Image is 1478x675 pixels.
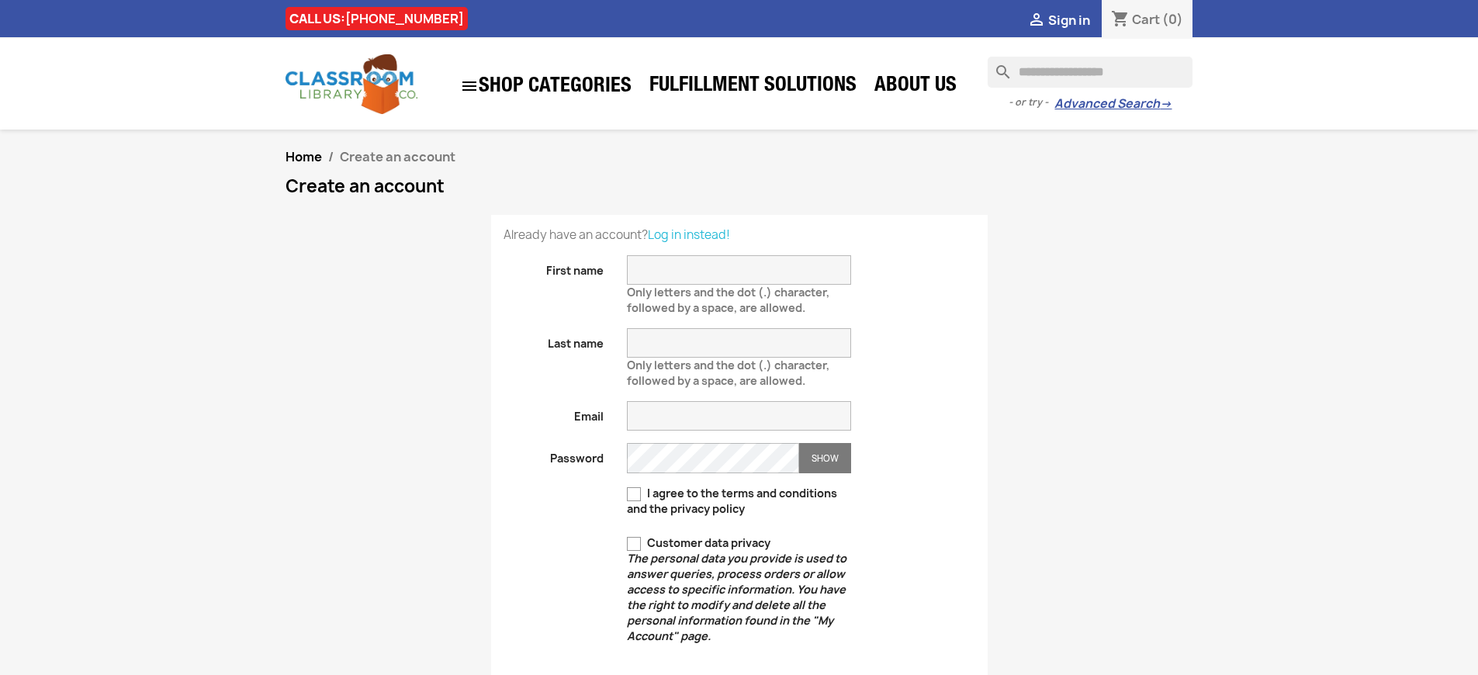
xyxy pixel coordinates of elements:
a: Log in instead! [648,227,730,243]
span: → [1160,96,1172,112]
h1: Create an account [286,177,1193,196]
a: Home [286,148,322,165]
span: Sign in [1048,12,1090,29]
em: The personal data you provide is used to answer queries, process orders or allow access to specif... [627,551,846,643]
span: Create an account [340,148,455,165]
a:  Sign in [1027,12,1090,29]
button: Show [799,443,851,473]
a: About Us [867,71,964,102]
span: (0) [1162,11,1183,28]
i: shopping_cart [1111,11,1130,29]
label: Customer data privacy [627,535,851,644]
label: Last name [492,328,616,351]
div: CALL US: [286,7,468,30]
p: Already have an account? [504,227,975,243]
label: Email [492,401,616,424]
i:  [460,77,479,95]
span: Cart [1132,11,1160,28]
a: SHOP CATEGORIES [452,69,639,103]
input: Search [988,57,1192,88]
i:  [1027,12,1046,30]
label: Password [492,443,616,466]
a: [PHONE_NUMBER] [345,10,464,27]
label: First name [492,255,616,279]
img: Classroom Library Company [286,54,417,114]
span: Only letters and the dot (.) character, followed by a space, are allowed. [627,351,829,388]
i: search [988,57,1006,75]
span: Only letters and the dot (.) character, followed by a space, are allowed. [627,279,829,315]
label: I agree to the terms and conditions and the privacy policy [627,486,851,517]
span: - or try - [1009,95,1054,110]
a: Advanced Search→ [1054,96,1172,112]
input: Password input [627,443,799,473]
a: Fulfillment Solutions [642,71,864,102]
